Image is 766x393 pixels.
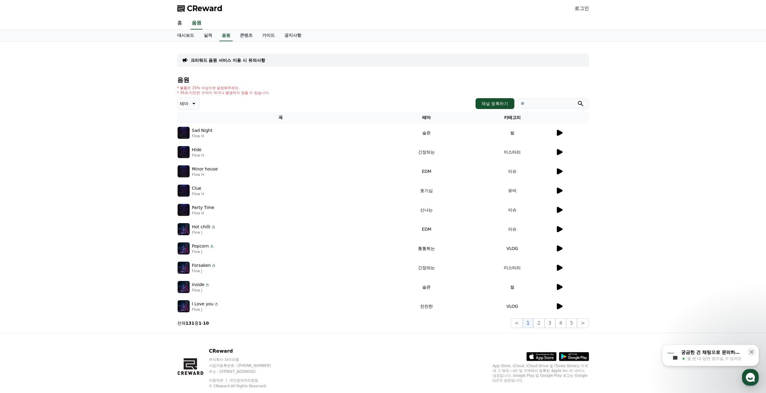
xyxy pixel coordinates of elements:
[384,239,470,258] td: 통통튀는
[2,191,40,206] a: 홈
[209,378,228,382] a: 이용약관
[192,249,214,254] p: Flow J
[19,200,23,205] span: 홈
[40,191,78,206] a: 대화
[229,378,258,382] a: 개인정보처리방침
[186,321,194,326] strong: 131
[384,181,470,200] td: 호기심
[199,30,217,41] a: 실적
[178,242,190,254] img: music
[384,258,470,277] td: 긴장되는
[384,162,470,181] td: EDM
[199,321,202,326] strong: 1
[178,262,190,274] img: music
[192,262,211,269] p: Forsaken
[384,220,470,239] td: EDM
[470,112,555,123] th: 카테고리
[555,318,566,328] button: 4
[78,191,116,206] a: 설정
[192,153,204,158] p: Flow H
[219,30,233,41] a: 음원
[192,204,215,211] p: Party Time
[257,30,280,41] a: 가이드
[192,301,214,307] p: I Love you
[178,281,190,293] img: music
[192,269,216,273] p: Flow J
[178,223,190,235] img: music
[192,230,216,235] p: Flow J
[178,204,190,216] img: music
[177,86,270,90] p: * 볼륨은 15% 이상으로 설정해주세요.
[533,318,544,328] button: 2
[575,5,589,12] a: 로그인
[384,123,470,142] td: 슬픈
[93,200,100,205] span: 설정
[177,90,270,95] p: * 35초 미만은 수익이 적거나 발생하지 않을 수 있습니다.
[192,282,205,288] p: Inside
[177,112,384,123] th: 곡
[172,17,187,30] a: 홈
[192,134,212,139] p: Flow H
[384,297,470,316] td: 잔잔한
[192,147,202,153] p: Hide
[192,166,218,172] p: Minor house
[470,200,555,220] td: 이슈
[470,162,555,181] td: 이슈
[191,57,265,63] a: 크리워드 음원 서비스 이용 시 유의사항
[209,363,282,368] p: 사업자등록번호 : [PHONE_NUMBER]
[187,4,222,13] span: CReward
[192,185,201,192] p: Clue
[470,181,555,200] td: 유머
[544,318,555,328] button: 3
[476,98,514,109] button: 채널 등록하기
[209,357,282,362] p: 주식회사 와이피랩
[177,4,222,13] a: CReward
[470,239,555,258] td: VLOG
[178,165,190,177] img: music
[470,258,555,277] td: 미스터리
[177,76,589,83] h4: 음원
[235,30,257,41] a: 콘텐츠
[55,200,62,205] span: 대화
[523,318,533,328] button: 1
[192,288,210,293] p: Flow J
[209,384,282,388] p: © CReward All Rights Reserved.
[470,142,555,162] td: 미스터리
[511,318,523,328] button: <
[280,30,306,41] a: 공지사항
[178,185,190,197] img: music
[470,297,555,316] td: VLOG
[566,318,577,328] button: 5
[192,307,219,312] p: Flow J
[203,321,209,326] strong: 10
[177,320,209,326] p: 전체 중 -
[192,211,215,216] p: Flow H
[178,127,190,139] img: music
[470,277,555,297] td: 썰
[470,123,555,142] td: 썰
[384,200,470,220] td: 신나는
[192,127,212,134] p: Sad Night
[178,146,190,158] img: music
[192,192,204,196] p: Flow H
[191,17,203,30] a: 음원
[470,220,555,239] td: 이슈
[180,99,188,108] p: 테마
[172,30,199,41] a: 대시보드
[192,172,218,177] p: Flow H
[384,142,470,162] td: 긴장되는
[209,348,282,355] p: CReward
[192,224,210,230] p: Hot chilli
[384,277,470,297] td: 슬픈
[177,98,200,110] button: 테마
[577,318,589,328] button: >
[209,369,282,374] p: 주소 : [STREET_ADDRESS]
[493,363,589,383] p: App Store, iCloud, iCloud Drive 및 iTunes Store는 미국과 그 밖의 나라 및 지역에서 등록된 Apple Inc.의 서비스 상표입니다. Goo...
[192,243,209,249] p: Popcorn
[178,300,190,312] img: music
[384,112,470,123] th: 테마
